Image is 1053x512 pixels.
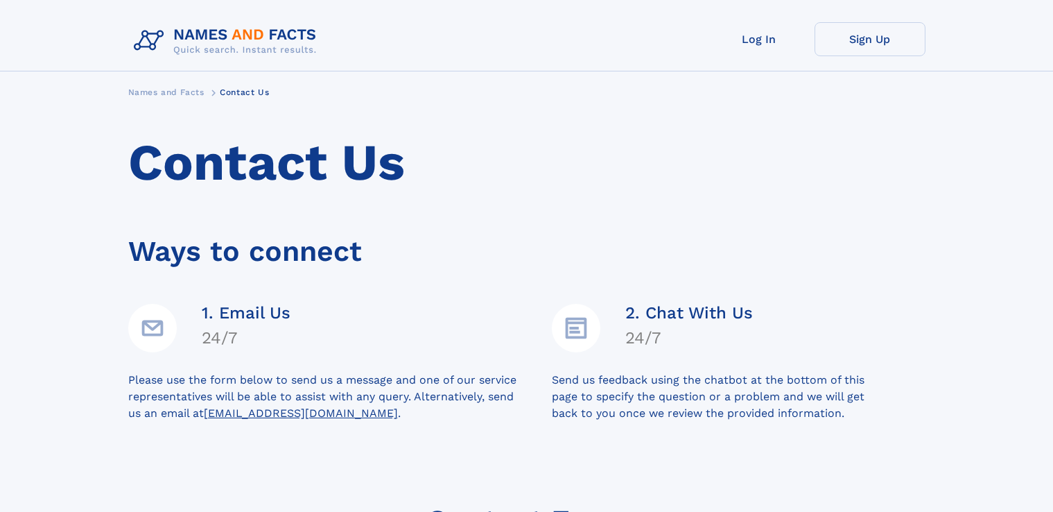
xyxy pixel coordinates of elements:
[625,303,753,323] h4: 2. Chat With Us
[128,134,925,192] h1: Contact Us
[552,304,600,352] img: Details Icon
[815,22,925,56] a: Sign Up
[128,22,328,60] img: Logo Names and Facts
[202,303,290,323] h4: 1. Email Us
[202,328,290,348] h4: 24/7
[128,216,925,273] div: Ways to connect
[552,372,925,422] div: Send us feedback using the chatbot at the bottom of this page to specify the question or a proble...
[704,22,815,56] a: Log In
[625,328,753,348] h4: 24/7
[204,407,398,420] a: [EMAIL_ADDRESS][DOMAIN_NAME]
[128,304,177,352] img: Email Address Icon
[128,372,552,422] div: Please use the form below to send us a message and one of our service representatives will be abl...
[128,83,204,101] a: Names and Facts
